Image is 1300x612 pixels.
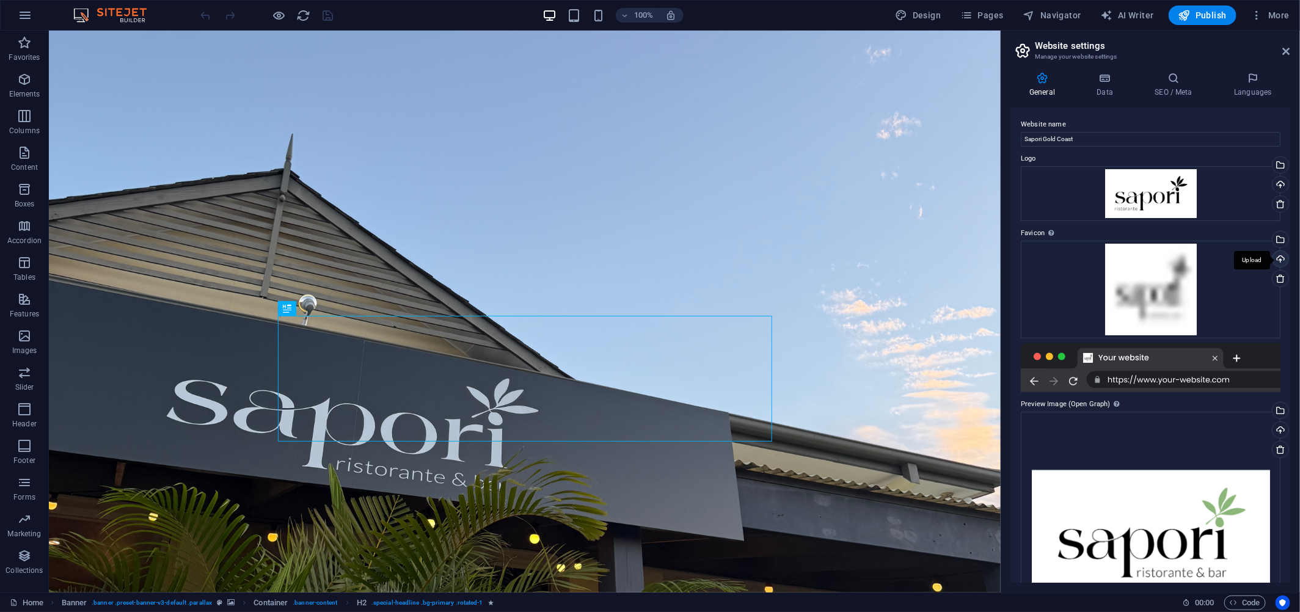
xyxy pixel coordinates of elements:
[960,9,1003,21] span: Pages
[70,8,162,23] img: Editor Logo
[634,8,654,23] h6: 100%
[15,199,35,209] p: Boxes
[1230,596,1260,610] span: Code
[1216,72,1290,98] h4: Languages
[1251,9,1290,21] span: More
[10,596,43,610] a: Click to cancel selection. Double-click to open Pages
[666,10,677,21] i: On resize automatically adjust zoom level to fit chosen device.
[9,89,40,99] p: Elements
[13,492,35,502] p: Forms
[272,8,287,23] button: Click here to leave preview mode and continue editing
[488,599,494,606] i: Element contains an animation
[1182,596,1214,610] h6: Session time
[13,456,35,465] p: Footer
[1136,72,1216,98] h4: SEO / Meta
[896,9,941,21] span: Design
[62,596,494,610] nav: breadcrumb
[1096,5,1159,25] button: AI Writer
[293,596,337,610] span: . banner-content
[1018,5,1086,25] button: Navigator
[1246,5,1295,25] button: More
[1272,250,1289,268] a: Upload
[1035,51,1266,62] h3: Manage your website settings
[1195,596,1214,610] span: 00 00
[297,9,311,23] i: Reload page
[891,5,946,25] button: Design
[10,309,39,319] p: Features
[955,5,1008,25] button: Pages
[1021,166,1280,221] div: thumbnail1.svg
[12,346,37,355] p: Images
[1021,226,1280,241] label: Favicon
[62,596,87,610] span: Click to select. Double-click to edit
[296,8,311,23] button: reload
[7,236,42,246] p: Accordion
[5,566,43,575] p: Collections
[1101,9,1154,21] span: AI Writer
[357,596,367,610] span: Click to select. Double-click to edit
[1078,72,1136,98] h4: Data
[1178,9,1227,21] span: Publish
[1023,9,1081,21] span: Navigator
[254,596,288,610] span: Container
[9,53,40,62] p: Favorites
[92,596,212,610] span: . banner .preset-banner-v3-default .parallax
[1021,241,1280,338] div: favicon-16x16-Tsrav5C02wX4COlj9Mt-QQ-zxn1SRGwoZH3XsZ2X_b_5Q.png
[7,529,41,539] p: Marketing
[9,126,40,136] p: Columns
[217,599,222,606] i: This element is a customizable preset
[227,599,235,606] i: This element contains a background
[12,419,37,429] p: Header
[1021,132,1280,147] input: Name...
[1035,40,1290,51] h2: Website settings
[1021,397,1280,412] label: Preview Image (Open Graph)
[1011,72,1078,98] h4: General
[11,162,38,172] p: Content
[1021,151,1280,166] label: Logo
[1169,5,1236,25] button: Publish
[616,8,659,23] button: 100%
[891,5,946,25] div: Design (Ctrl+Alt+Y)
[13,272,35,282] p: Tables
[371,596,483,610] span: . special-headline .bg-primary .rotated-1
[15,382,34,392] p: Slider
[1203,598,1205,607] span: :
[1276,596,1290,610] button: Usercentrics
[1224,596,1266,610] button: Code
[1021,117,1280,132] label: Website name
